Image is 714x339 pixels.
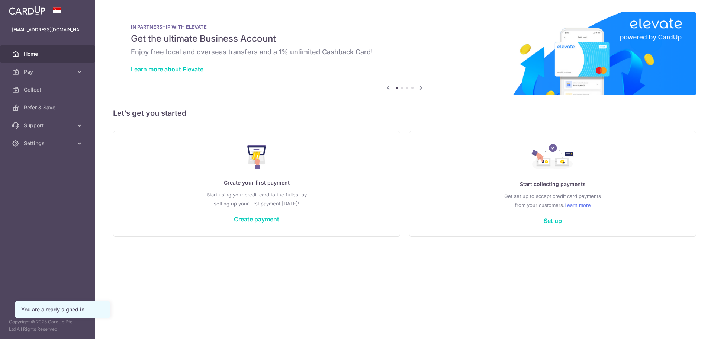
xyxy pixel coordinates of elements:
p: Get set up to accept credit card payments from your customers. [424,192,681,210]
h5: Let’s get you started [113,107,696,119]
a: Set up [544,217,562,224]
a: Create payment [234,215,279,223]
span: Pay [24,68,73,76]
a: Learn more about Elevate [131,65,203,73]
span: Support [24,122,73,129]
img: Collect Payment [531,144,574,171]
h5: Get the ultimate Business Account [131,33,678,45]
p: Start collecting payments [424,180,681,189]
p: [EMAIL_ADDRESS][DOMAIN_NAME] [12,26,83,33]
p: Start using your credit card to the fullest by setting up your first payment [DATE]! [128,190,385,208]
p: IN PARTNERSHIP WITH ELEVATE [131,24,678,30]
h6: Enjoy free local and overseas transfers and a 1% unlimited Cashback Card! [131,48,678,57]
div: You are already signed in [21,306,104,313]
img: Make Payment [247,145,266,169]
span: Settings [24,140,73,147]
p: Create your first payment [128,178,385,187]
span: Collect [24,86,73,93]
span: Refer & Save [24,104,73,111]
img: Renovation banner [113,12,696,95]
span: Home [24,50,73,58]
img: CardUp [9,6,45,15]
a: Learn more [565,201,591,210]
